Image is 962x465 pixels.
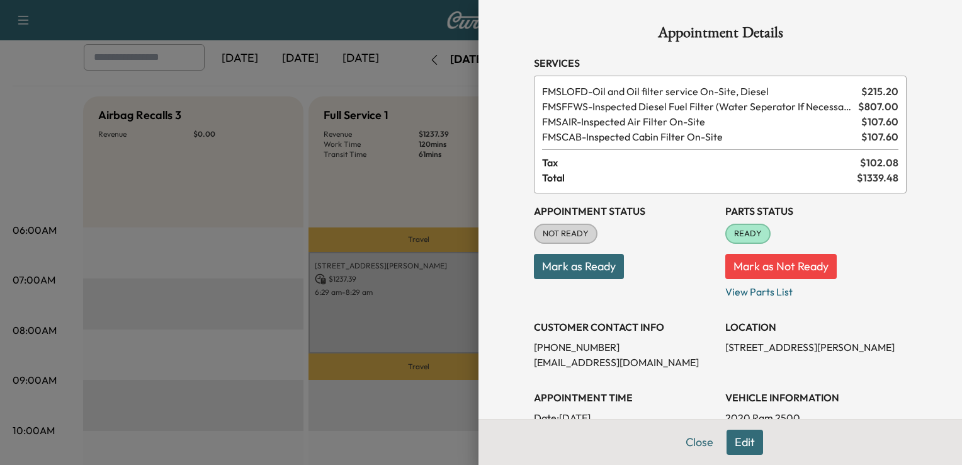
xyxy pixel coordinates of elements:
[534,25,907,45] h1: Appointment Details
[542,99,853,114] span: Inspected Diesel Fuel Filter (Water Seperator If Necessary)
[534,355,715,370] p: [EMAIL_ADDRESS][DOMAIN_NAME]
[858,99,898,114] span: $ 807.00
[857,170,898,185] span: $ 1339.48
[542,114,856,129] span: Inspected Air Filter On-Site
[861,129,898,144] span: $ 107.60
[534,390,715,405] h3: APPOINTMENT TIME
[727,227,769,240] span: READY
[534,410,715,425] p: Date: [DATE]
[725,319,907,335] h3: LOCATION
[534,340,715,355] p: [PHONE_NUMBER]
[534,254,624,279] button: Mark as Ready
[534,55,907,71] h3: Services
[542,129,856,144] span: Inspected Cabin Filter On-Site
[534,319,715,335] h3: CUSTOMER CONTACT INFO
[677,430,721,455] button: Close
[725,410,907,425] p: 2020 Ram 2500
[725,254,837,279] button: Mark as Not Ready
[727,430,763,455] button: Edit
[861,114,898,129] span: $ 107.60
[725,279,907,299] p: View Parts List
[725,390,907,405] h3: VEHICLE INFORMATION
[542,155,860,170] span: Tax
[725,340,907,355] p: [STREET_ADDRESS][PERSON_NAME]
[725,204,907,219] h3: Parts Status
[542,84,856,99] span: Oil and Oil filter service On-Site, Diesel
[542,170,857,185] span: Total
[534,204,715,219] h3: Appointment Status
[535,227,596,240] span: NOT READY
[861,84,898,99] span: $ 215.20
[860,155,898,170] span: $ 102.08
